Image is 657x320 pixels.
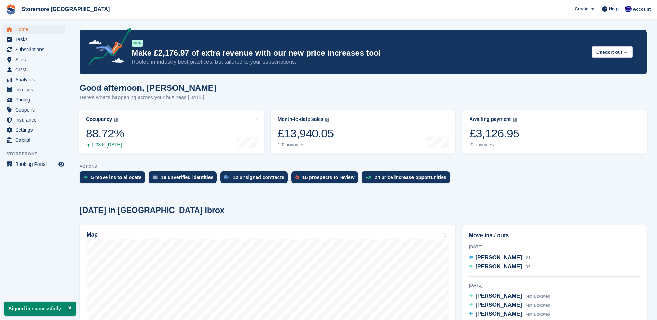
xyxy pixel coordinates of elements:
[15,125,57,135] span: Settings
[3,105,65,115] a: menu
[80,164,647,169] p: ACTIONS
[271,110,456,154] a: Month-to-date sales £13,940.05 102 invoices
[526,303,550,308] span: Not allocated
[3,125,65,135] a: menu
[15,75,57,85] span: Analytics
[15,85,57,95] span: Invoices
[462,110,647,154] a: Awaiting payment £3,126.95 22 invoices
[469,231,640,240] h2: Move ins / outs
[80,83,216,92] h1: Good afternoon, [PERSON_NAME]
[291,171,362,187] a: 16 prospects to review
[4,302,76,316] p: Signed in successfully.
[220,171,291,187] a: 12 unsigned contracts
[476,293,522,299] span: [PERSON_NAME]
[375,175,446,180] div: 24 price increase opportunities
[3,85,65,95] a: menu
[87,232,98,238] h2: Map
[469,282,640,288] div: [DATE]
[91,175,142,180] div: 5 move ins to allocate
[625,6,632,12] img: Angela
[3,159,65,169] a: menu
[3,45,65,54] a: menu
[469,301,550,310] a: [PERSON_NAME] Not allocated
[3,55,65,64] a: menu
[278,126,334,141] div: £13,940.05
[633,6,651,13] span: Account
[362,171,453,187] a: 24 price increase opportunities
[476,302,522,308] span: [PERSON_NAME]
[132,48,586,58] p: Make £2,176.97 of extra revenue with our new price increases tool
[83,28,131,68] img: price-adjustments-announcement-icon-8257ccfd72463d97f412b2fc003d46551f7dbcb40ab6d574587a9cd5c0d94...
[132,40,143,47] div: NEW
[132,58,586,66] p: Rooted in industry best practices, but tailored to your subscriptions.
[15,25,57,34] span: Home
[302,175,355,180] div: 16 prospects to review
[325,118,329,122] img: icon-info-grey-7440780725fd019a000dd9b08b2336e03edf1995a4989e88bcd33f0948082b44.svg
[3,95,65,105] a: menu
[526,256,530,260] span: 21
[469,254,531,263] a: [PERSON_NAME] 21
[15,135,57,145] span: Capital
[469,116,511,122] div: Awaiting payment
[79,110,264,154] a: Occupancy 88.72% 1.03% [DATE]
[3,75,65,85] a: menu
[86,142,124,148] div: 1.03% [DATE]
[609,6,619,12] span: Help
[15,45,57,54] span: Subscriptions
[15,35,57,44] span: Tasks
[3,135,65,145] a: menu
[224,175,229,179] img: contract_signature_icon-13c848040528278c33f63329250d36e43548de30e8caae1d1a13099fd9432cc5.svg
[278,142,334,148] div: 102 invoices
[476,255,522,260] span: [PERSON_NAME]
[3,65,65,74] a: menu
[278,116,323,122] div: Month-to-date sales
[476,264,522,269] span: [PERSON_NAME]
[19,3,113,15] a: Storemore [GEOGRAPHIC_DATA]
[469,263,531,272] a: [PERSON_NAME] 35
[6,151,69,158] span: Storefront
[469,142,519,148] div: 22 invoices
[469,126,519,141] div: £3,126.95
[526,265,530,269] span: 35
[84,175,88,179] img: move_ins_to_allocate_icon-fdf77a2bb77ea45bf5b3d319d69a93e2d87916cf1d5bf7949dd705db3b84f3ca.svg
[15,95,57,105] span: Pricing
[469,310,550,319] a: [PERSON_NAME] Not allocated
[86,126,124,141] div: 88.72%
[149,171,221,187] a: 19 unverified identities
[3,25,65,34] a: menu
[3,115,65,125] a: menu
[526,312,550,317] span: Not allocated
[366,176,371,179] img: price_increase_opportunities-93ffe204e8149a01c8c9dc8f82e8f89637d9d84a8eef4429ea346261dce0b2c0.svg
[86,116,112,122] div: Occupancy
[15,105,57,115] span: Coupons
[15,55,57,64] span: Sites
[295,175,299,179] img: prospect-51fa495bee0391a8d652442698ab0144808aea92771e9ea1ae160a38d050c398.svg
[592,46,633,58] button: Check it out →
[80,94,216,101] p: Here's what's happening across your business [DATE]
[469,244,640,250] div: [DATE]
[153,175,158,179] img: verify_identity-adf6edd0f0f0b5bbfe63781bf79b02c33cf7c696d77639b501bdc392416b5a36.svg
[3,35,65,44] a: menu
[233,175,284,180] div: 12 unsigned contracts
[513,118,517,122] img: icon-info-grey-7440780725fd019a000dd9b08b2336e03edf1995a4989e88bcd33f0948082b44.svg
[526,294,550,299] span: Not allocated
[469,292,550,301] a: [PERSON_NAME] Not allocated
[80,171,149,187] a: 5 move ins to allocate
[114,118,118,122] img: icon-info-grey-7440780725fd019a000dd9b08b2336e03edf1995a4989e88bcd33f0948082b44.svg
[476,311,522,317] span: [PERSON_NAME]
[161,175,214,180] div: 19 unverified identities
[15,65,57,74] span: CRM
[57,160,65,168] a: Preview store
[80,206,224,215] h2: [DATE] in [GEOGRAPHIC_DATA] Ibrox
[575,6,588,12] span: Create
[15,115,57,125] span: Insurance
[6,4,16,15] img: stora-icon-8386f47178a22dfd0bd8f6a31ec36ba5ce8667c1dd55bd0f319d3a0aa187defe.svg
[15,159,57,169] span: Booking Portal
